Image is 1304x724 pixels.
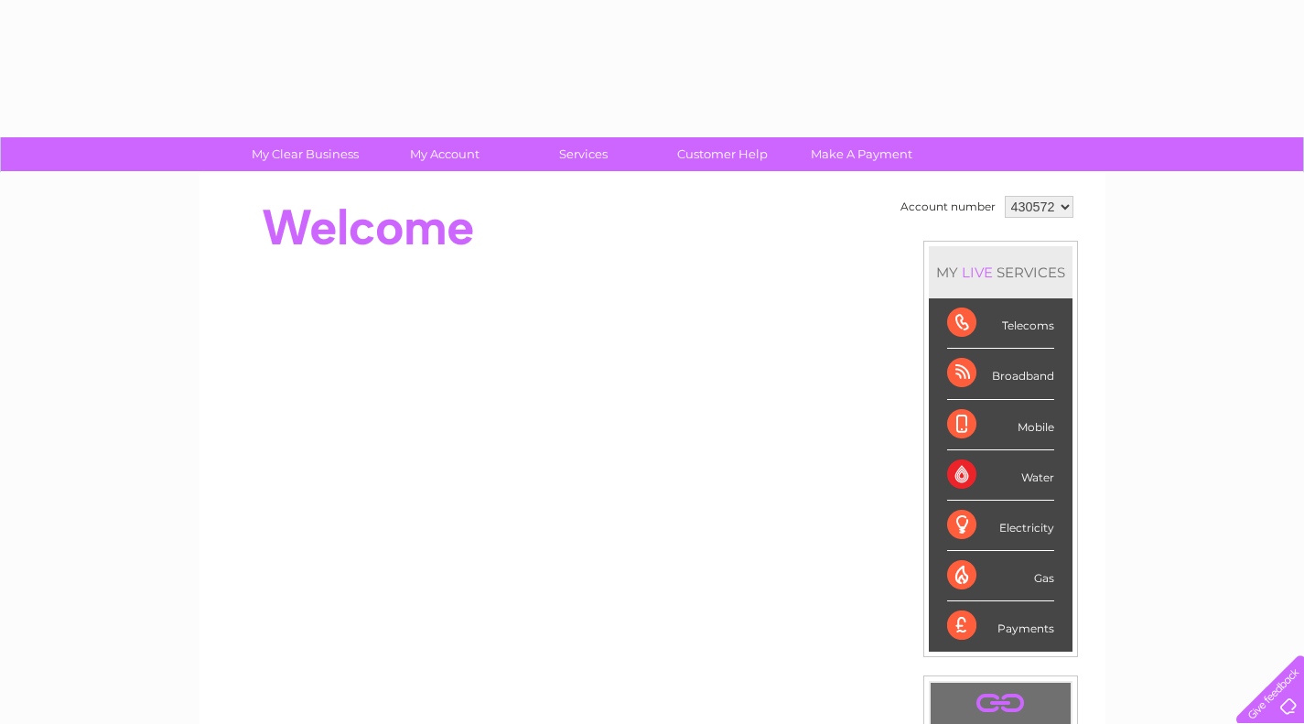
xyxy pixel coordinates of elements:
div: Water [947,450,1054,501]
div: Payments [947,601,1054,651]
div: Broadband [947,349,1054,399]
a: My Clear Business [230,137,381,171]
a: My Account [369,137,520,171]
div: Telecoms [947,298,1054,349]
td: Account number [896,191,1000,222]
a: . [935,687,1066,719]
a: Services [508,137,659,171]
div: Gas [947,551,1054,601]
div: Electricity [947,501,1054,551]
div: MY SERVICES [929,246,1072,298]
a: Customer Help [647,137,798,171]
a: Make A Payment [786,137,937,171]
div: LIVE [958,264,997,281]
div: Mobile [947,400,1054,450]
